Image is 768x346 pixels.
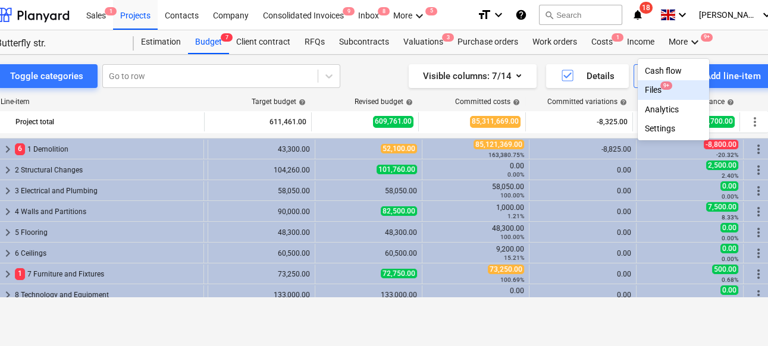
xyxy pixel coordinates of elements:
[15,112,199,131] div: Project total
[645,105,702,114] div: Analytics
[105,7,117,15] span: 1
[425,7,437,15] span: 5
[709,289,768,346] iframe: Chat Widget
[645,66,702,76] div: Cash flow
[544,10,554,20] span: search
[412,9,427,23] i: keyboard_arrow_down
[699,10,758,20] span: [PERSON_NAME]
[477,8,491,22] i: format_size
[660,81,672,90] span: 9+
[378,7,390,15] span: 8
[645,85,702,95] div: Files
[645,124,702,133] div: Settings
[515,8,527,22] i: Knowledge base
[632,8,644,22] i: notifications
[491,8,506,22] i: keyboard_arrow_down
[539,5,622,25] button: Search
[343,7,355,15] span: 9
[640,2,653,14] span: 18
[675,8,689,22] i: keyboard_arrow_down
